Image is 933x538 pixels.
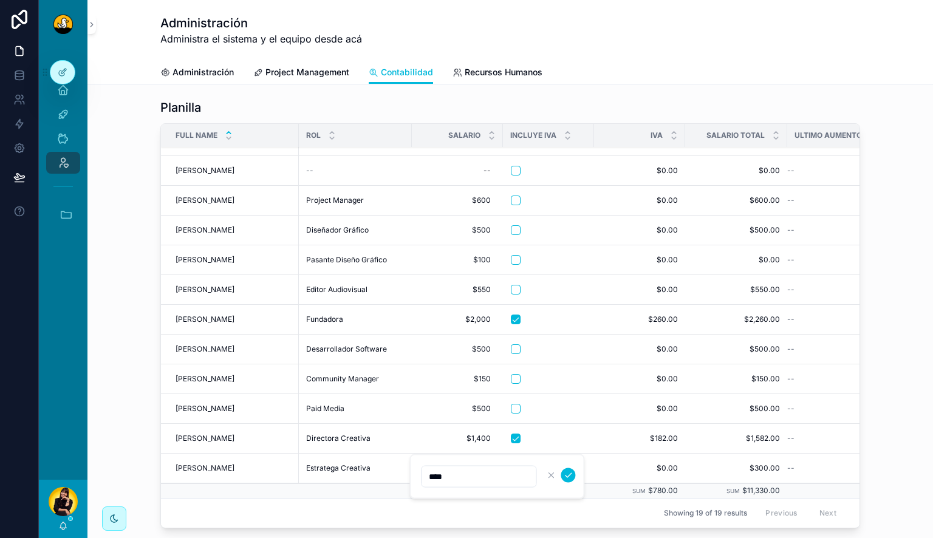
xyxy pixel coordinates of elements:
span: $500 [424,225,491,235]
span: [PERSON_NAME] [176,315,234,324]
span: [PERSON_NAME] [176,404,234,414]
span: $150 [424,374,491,384]
span: $100 [424,255,491,265]
span: Ultimo aumento [795,131,862,140]
span: -- [787,463,795,473]
span: $150.00 [692,374,780,384]
span: $2,260.00 [692,315,780,324]
span: Salario Total [706,131,765,140]
span: $11,330.00 [742,486,780,495]
span: $500 [424,404,491,414]
span: $550 [424,285,491,295]
span: $0.00 [601,404,678,414]
small: Sum [632,488,646,494]
span: Administra el sistema y el equipo desde acá [160,32,362,46]
span: -- [787,434,795,443]
span: $500.00 [692,225,780,235]
div: scrollable content [39,49,87,249]
span: Community Manager [306,374,379,384]
span: $600 [424,196,491,205]
span: $1,400 [424,434,491,443]
small: Sum [726,488,740,494]
span: IVA [651,131,663,140]
span: Editor Audiovisual [306,285,367,295]
span: $0.00 [601,255,678,265]
span: -- [306,166,313,175]
span: Pasante Diseño Gráfico [306,255,387,265]
span: Administración [173,66,234,78]
span: [PERSON_NAME] [176,196,234,205]
span: [PERSON_NAME] [176,285,234,295]
span: $260.00 [601,315,678,324]
span: Estratega Creativa [306,463,371,473]
a: Contabilidad [369,61,433,84]
span: Showing 19 of 19 results [664,508,747,518]
span: -- [787,315,795,324]
span: -- [787,166,795,175]
a: Administración [160,61,234,86]
span: $600.00 [692,196,780,205]
span: Diseñador Gráfico [306,225,369,235]
span: Directora Creativa [306,434,371,443]
span: $182.00 [601,434,678,443]
span: Fundadora [306,315,343,324]
span: Recursos Humanos [465,66,542,78]
div: -- [484,166,491,175]
span: Full Name [176,131,217,140]
span: $300.00 [692,463,780,473]
a: Project Management [253,61,349,86]
span: -- [787,196,795,205]
span: $0.00 [601,463,678,473]
h1: Planilla [160,99,201,116]
span: [PERSON_NAME] [176,166,234,175]
span: -- [787,374,795,384]
span: $500.00 [692,404,780,414]
span: Project Manager [306,196,364,205]
span: -- [787,344,795,354]
span: $1,582.00 [692,434,780,443]
span: $0.00 [692,166,780,175]
span: Incluye IVA [510,131,556,140]
span: -- [787,285,795,295]
span: $780.00 [648,486,678,495]
span: -- [787,255,795,265]
span: Rol [306,131,321,140]
span: $0.00 [601,166,678,175]
span: $0.00 [601,344,678,354]
h1: Administración [160,15,362,32]
span: [PERSON_NAME] [176,434,234,443]
span: -- [787,225,795,235]
span: Project Management [265,66,349,78]
span: $0.00 [601,196,678,205]
span: [PERSON_NAME] [176,463,234,473]
span: $500 [424,344,491,354]
span: Paid Media [306,404,344,414]
span: $0.00 [601,225,678,235]
span: [PERSON_NAME] [176,344,234,354]
span: $500.00 [692,344,780,354]
span: -- [787,404,795,414]
span: [PERSON_NAME] [176,225,234,235]
span: Salario [448,131,480,140]
span: Desarrollador Software [306,344,387,354]
img: App logo [53,15,73,34]
span: $0.00 [692,255,780,265]
span: $0.00 [601,374,678,384]
span: [PERSON_NAME] [176,374,234,384]
span: $0.00 [601,285,678,295]
span: Contabilidad [381,66,433,78]
span: $550.00 [692,285,780,295]
a: Recursos Humanos [453,61,542,86]
span: $2,000 [424,315,491,324]
span: [PERSON_NAME] [176,255,234,265]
